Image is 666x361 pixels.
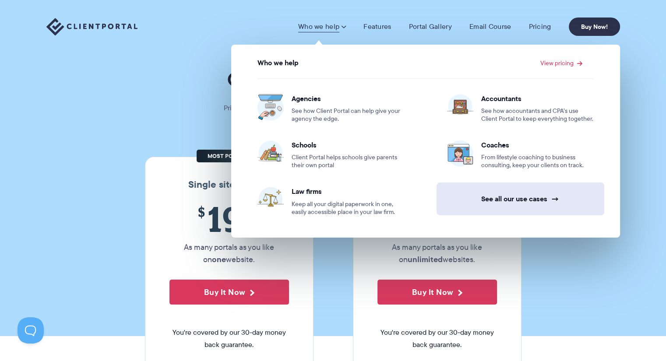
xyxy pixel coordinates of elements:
[298,22,346,31] a: Who we help
[292,140,404,149] span: Schools
[377,326,497,351] span: You're covered by our 30-day money back guarantee.
[377,199,497,239] span: 399
[292,107,404,123] span: See how Client Portal can help give your agency the edge.
[408,253,443,265] strong: unlimited
[481,154,594,169] span: From lifestyle coaching to business consulting, keep your clients on track.
[481,107,594,123] span: See how accountants and CPA’s use Client Portal to keep everything together.
[169,241,289,266] p: As many portals as you like on website.
[409,22,452,31] a: Portal Gallery
[18,317,44,343] iframe: Toggle Customer Support
[363,22,391,31] a: Features
[292,94,404,103] span: Agencies
[169,280,289,305] button: Buy It Now
[257,59,299,67] span: Who we help
[569,18,620,36] a: Buy Now!
[377,241,497,266] p: As many portals as you like on websites.
[169,199,289,239] span: 199
[169,326,289,351] span: You're covered by our 30-day money back guarantee.
[377,280,497,305] button: Buy It Now
[212,253,226,265] strong: one
[292,154,404,169] span: Client Portal helps schools give parents their own portal
[231,45,620,238] ul: Who we help
[540,60,582,66] a: View pricing
[481,140,594,149] span: Coaches
[292,200,404,216] span: Keep all your digital paperwork in one, easily accessible place in your law firm.
[292,187,404,196] span: Law firms
[551,194,559,203] span: →
[529,22,551,31] a: Pricing
[236,70,615,225] ul: View pricing
[481,94,594,103] span: Accountants
[202,102,465,114] p: Pricing shouldn't be complicated. Straightforward plans, no hidden fees.
[154,179,304,190] h3: Single site license
[437,182,604,215] a: See all our use cases
[469,22,511,31] a: Email Course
